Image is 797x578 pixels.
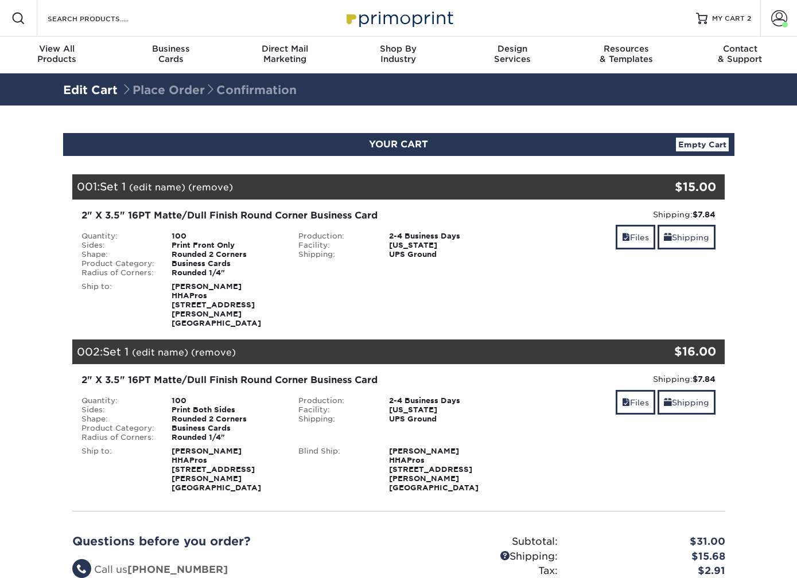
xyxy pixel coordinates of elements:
[622,398,630,407] span: files
[114,44,227,64] div: Cards
[516,373,716,385] div: Shipping:
[73,396,164,405] div: Quantity:
[46,11,158,25] input: SEARCH PRODUCTS.....
[73,424,164,433] div: Product Category:
[683,44,797,64] div: & Support
[389,447,479,492] strong: [PERSON_NAME] HHAPros [STREET_ADDRESS][PERSON_NAME] [GEOGRAPHIC_DATA]
[72,534,390,548] h2: Questions before you order?
[73,282,164,328] div: Ship to:
[380,405,507,415] div: [US_STATE]
[658,225,716,249] a: Shipping
[290,447,380,493] div: Blind Ship:
[380,241,507,250] div: [US_STATE]
[121,83,297,97] span: Place Order Confirmation
[127,564,228,575] strong: [PHONE_NUMBER]
[456,37,569,73] a: DesignServices
[380,232,507,241] div: 2-4 Business Days
[693,374,716,384] strong: $7.84
[290,232,380,241] div: Production:
[399,549,566,564] div: Shipping:
[114,37,227,73] a: BusinessCards
[73,268,164,278] div: Radius of Corners:
[693,210,716,219] strong: $7.84
[188,182,233,193] a: (remove)
[566,549,734,564] div: $15.68
[73,241,164,250] div: Sides:
[683,44,797,54] span: Contact
[228,37,341,73] a: Direct MailMarketing
[380,250,507,259] div: UPS Ground
[456,44,569,64] div: Services
[163,250,290,259] div: Rounded 2 Corners
[114,44,227,54] span: Business
[100,180,126,193] span: Set 1
[399,534,566,549] div: Subtotal:
[683,37,797,73] a: Contact& Support
[73,250,164,259] div: Shape:
[163,396,290,405] div: 100
[341,6,456,30] img: Primoprint
[163,405,290,415] div: Print Both Sides
[290,250,380,259] div: Shipping:
[73,447,164,493] div: Ship to:
[622,233,630,242] span: files
[341,44,455,64] div: Industry
[172,282,261,327] strong: [PERSON_NAME] HHAPros [STREET_ADDRESS][PERSON_NAME] [GEOGRAPHIC_DATA]
[81,373,499,387] div: 2" X 3.5" 16PT Matte/Dull Finish Round Corner Business Card
[163,259,290,268] div: Business Cards
[73,259,164,268] div: Product Category:
[72,339,616,365] div: 002:
[73,415,164,424] div: Shape:
[341,44,455,54] span: Shop By
[163,241,290,250] div: Print Front Only
[616,225,655,249] a: Files
[616,343,717,360] div: $16.00
[228,44,341,64] div: Marketing
[228,44,341,54] span: Direct Mail
[569,44,683,64] div: & Templates
[191,347,236,358] a: (remove)
[616,390,655,415] a: Files
[290,396,380,405] div: Production:
[72,563,390,577] li: Call us
[569,37,683,73] a: Resources& Templates
[172,447,261,492] strong: [PERSON_NAME] HHAPros [STREET_ADDRESS][PERSON_NAME] [GEOGRAPHIC_DATA]
[380,415,507,424] div: UPS Ground
[163,424,290,433] div: Business Cards
[73,232,164,241] div: Quantity:
[73,405,164,415] div: Sides:
[658,390,716,415] a: Shipping
[290,405,380,415] div: Facility:
[456,44,569,54] span: Design
[712,14,745,24] span: MY CART
[676,138,729,151] a: Empty Cart
[81,209,499,222] div: 2" X 3.5" 16PT Matte/Dull Finish Round Corner Business Card
[163,433,290,442] div: Rounded 1/4"
[72,174,616,200] div: 001:
[163,232,290,241] div: 100
[290,241,380,250] div: Facility:
[63,83,118,97] a: Edit Cart
[569,44,683,54] span: Resources
[163,415,290,424] div: Rounded 2 Corners
[664,398,672,407] span: shipping
[747,14,751,22] span: 2
[380,396,507,405] div: 2-4 Business Days
[129,182,185,193] a: (edit name)
[616,178,717,196] div: $15.00
[516,209,716,220] div: Shipping:
[290,415,380,424] div: Shipping:
[132,347,188,358] a: (edit name)
[163,268,290,278] div: Rounded 1/4"
[664,233,672,242] span: shipping
[73,433,164,442] div: Radius of Corners:
[369,139,428,150] span: YOUR CART
[341,37,455,73] a: Shop ByIndustry
[103,345,129,358] span: Set 1
[566,534,734,549] div: $31.00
